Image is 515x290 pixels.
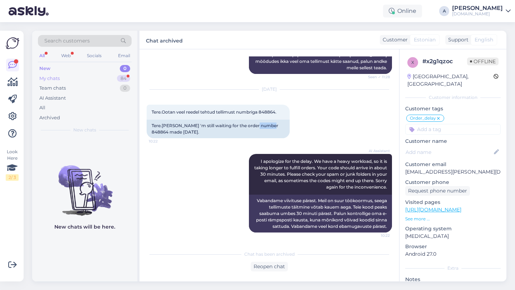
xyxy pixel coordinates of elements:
p: Android 27.0 [405,250,501,258]
span: Chat has been archived [244,251,295,257]
span: Tere.Ootan veel reedel tehtud tellimust numbriga 848864. [152,109,276,115]
p: New chats will be here. [54,223,115,231]
p: Browser [405,243,501,250]
div: Customer [380,36,408,44]
span: I apologize for the delay. We have a heavy workload, so it is taking longer to fulfill orders. Yo... [254,159,388,190]
div: Archived [39,114,60,121]
div: Email [117,51,132,60]
img: Askly Logo [6,36,19,50]
div: New [39,65,50,72]
p: [MEDICAL_DATA] [405,232,501,240]
p: See more ... [405,216,501,222]
div: All [38,51,46,60]
a: [URL][DOMAIN_NAME] [405,206,461,213]
p: Customer email [405,161,501,168]
p: Operating system [405,225,501,232]
div: Tere.[PERSON_NAME] 'm still waiting for the order number 848864 made [DATE]. [147,120,290,138]
p: Customer tags [405,105,501,112]
div: Support [445,36,469,44]
div: [DOMAIN_NAME] [452,11,503,17]
div: Team chats [39,85,66,92]
span: AI Assistant [363,148,390,154]
div: Vabandame viivituse pärast. Meil on suur töökoormus, seega tellimuste täitmine võtab kauem aega. ... [249,195,392,232]
div: [DATE] [147,86,392,92]
span: Seen ✓ 11:28 [363,74,390,80]
span: Estonian [414,36,436,44]
img: No chats [32,152,137,217]
div: # x2g1qzoc [422,57,467,66]
span: Search customers [44,37,90,45]
span: 10:22 [363,233,390,238]
input: Add a tag [405,124,501,135]
span: New chats [73,127,96,133]
div: Look Here [6,149,19,181]
p: Customer phone [405,179,501,186]
div: Web [60,51,72,60]
a: [PERSON_NAME][DOMAIN_NAME] [452,5,511,17]
span: 10:22 [149,139,176,144]
label: Chat archived [146,35,183,45]
div: [PERSON_NAME] [452,5,503,11]
div: Online [383,5,422,17]
div: Request phone number [405,186,470,196]
div: 2 / 3 [6,174,19,181]
p: [EMAIL_ADDRESS][PERSON_NAME][DOMAIN_NAME] [405,168,501,176]
div: Customer information [405,94,501,101]
div: All [39,104,45,111]
div: [GEOGRAPHIC_DATA], [GEOGRAPHIC_DATA] [407,73,494,88]
div: 0 [120,85,130,92]
div: 0 [120,65,130,72]
div: A [439,6,449,16]
span: Order_delay [410,116,436,120]
span: x [411,60,414,65]
div: Extra [405,265,501,271]
div: My chats [39,75,60,82]
span: Offline [467,57,499,65]
input: Add name [406,148,492,156]
div: 84 [117,75,130,82]
p: Customer name [405,137,501,145]
div: Socials [85,51,103,60]
span: English [475,36,493,44]
p: Notes [405,276,501,283]
div: Reopen chat [251,262,288,271]
div: AI Assistant [39,95,66,102]
p: Visited pages [405,199,501,206]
